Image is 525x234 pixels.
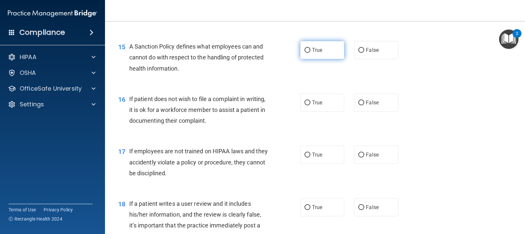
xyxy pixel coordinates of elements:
input: False [358,153,364,158]
span: False [366,47,379,53]
span: 16 [118,96,125,103]
span: A Sanction Policy defines what employees can and cannot do with respect to the handling of protec... [129,43,263,72]
span: 15 [118,43,125,51]
input: True [304,153,310,158]
span: Ⓒ Rectangle Health 2024 [9,216,62,222]
img: PMB logo [8,7,97,20]
span: If employees are not trained on HIPAA laws and they accidently violate a policy or procedure, the... [129,148,268,176]
span: If patient does not wish to file a complaint in writing, it is ok for a workforce member to assis... [129,96,266,124]
span: False [366,204,379,210]
a: OfficeSafe University [8,85,95,93]
span: 18 [118,200,125,208]
input: True [304,100,310,105]
input: False [358,205,364,210]
a: HIPAA [8,53,95,61]
span: True [312,99,322,106]
a: Settings [8,100,95,108]
div: 2 [516,33,518,42]
span: False [366,152,379,158]
span: True [312,47,322,53]
p: OSHA [20,69,36,77]
p: OfficeSafe University [20,85,82,93]
input: True [304,48,310,53]
a: Terms of Use [9,206,36,213]
input: False [358,48,364,53]
iframe: Drift Widget Chat Controller [411,196,517,223]
span: False [366,99,379,106]
a: OSHA [8,69,95,77]
h4: Compliance [19,28,65,37]
span: 17 [118,148,125,156]
a: Privacy Policy [44,206,73,213]
p: HIPAA [20,53,36,61]
button: Open Resource Center, 2 new notifications [499,30,518,49]
input: True [304,205,310,210]
span: True [312,204,322,210]
input: False [358,100,364,105]
p: Settings [20,100,44,108]
span: True [312,152,322,158]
